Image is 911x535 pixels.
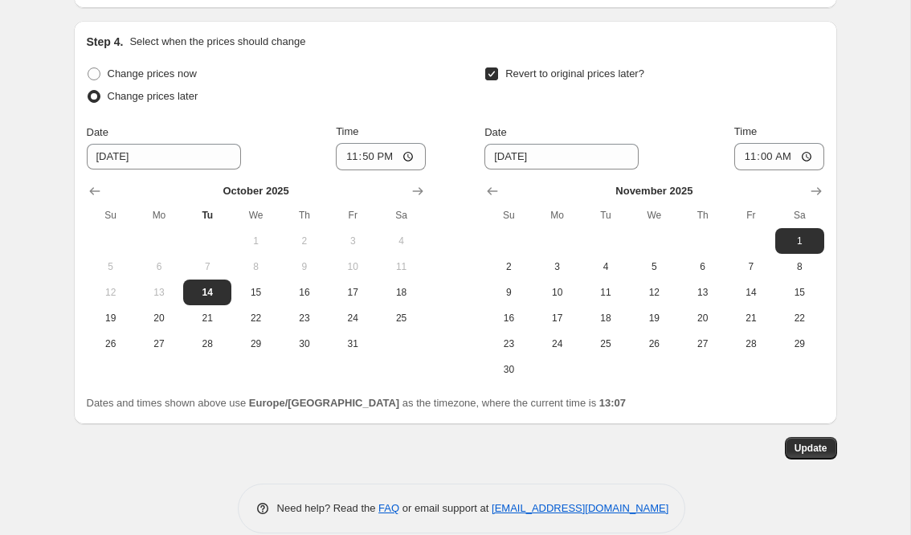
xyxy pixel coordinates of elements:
span: 29 [782,337,817,350]
span: 9 [491,286,526,299]
span: Change prices later [108,90,198,102]
span: 10 [540,286,575,299]
button: Saturday November 29 2025 [775,331,823,357]
button: Sunday November 2 2025 [484,254,533,280]
button: Wednesday November 12 2025 [630,280,678,305]
button: Tuesday November 4 2025 [582,254,630,280]
button: Wednesday October 22 2025 [231,305,280,331]
th: Monday [533,202,582,228]
span: 20 [684,312,720,325]
th: Sunday [484,202,533,228]
span: 8 [782,260,817,273]
th: Friday [329,202,377,228]
span: Tu [588,209,623,222]
span: Th [287,209,322,222]
span: 15 [238,286,273,299]
span: Dates and times shown above use as the timezone, where the current time is [87,397,627,409]
button: Wednesday October 8 2025 [231,254,280,280]
span: 7 [190,260,225,273]
span: 5 [93,260,129,273]
button: Friday October 3 2025 [329,228,377,254]
span: 23 [491,337,526,350]
button: Monday November 10 2025 [533,280,582,305]
span: 26 [93,337,129,350]
span: 27 [684,337,720,350]
span: 8 [238,260,273,273]
button: Friday November 21 2025 [727,305,775,331]
span: 22 [238,312,273,325]
span: 16 [287,286,322,299]
span: 4 [588,260,623,273]
span: 30 [287,337,322,350]
button: Thursday October 30 2025 [280,331,329,357]
span: 13 [684,286,720,299]
button: Today Tuesday October 14 2025 [183,280,231,305]
button: Thursday October 16 2025 [280,280,329,305]
button: Sunday November 16 2025 [484,305,533,331]
th: Sunday [87,202,135,228]
button: Saturday November 8 2025 [775,254,823,280]
span: Tu [190,209,225,222]
b: 13:07 [599,397,626,409]
input: 12:00 [336,143,426,170]
span: 2 [287,235,322,247]
span: 1 [782,235,817,247]
span: 11 [383,260,419,273]
button: Saturday November 1 2025 [775,228,823,254]
button: Friday November 14 2025 [727,280,775,305]
button: Monday November 3 2025 [533,254,582,280]
span: 12 [93,286,129,299]
span: 14 [733,286,769,299]
th: Wednesday [231,202,280,228]
span: 13 [141,286,177,299]
button: Tuesday October 21 2025 [183,305,231,331]
button: Monday November 24 2025 [533,331,582,357]
span: Su [93,209,129,222]
span: Time [336,125,358,137]
span: Fr [733,209,769,222]
button: Wednesday October 15 2025 [231,280,280,305]
span: 28 [190,337,225,350]
span: Time [734,125,757,137]
span: 12 [636,286,672,299]
button: Saturday October 25 2025 [377,305,425,331]
button: Tuesday October 28 2025 [183,331,231,357]
a: [EMAIL_ADDRESS][DOMAIN_NAME] [492,502,668,514]
th: Thursday [678,202,726,228]
a: FAQ [378,502,399,514]
th: Saturday [775,202,823,228]
span: 26 [636,337,672,350]
span: 5 [636,260,672,273]
span: Su [491,209,526,222]
button: Friday November 28 2025 [727,331,775,357]
span: Sa [383,209,419,222]
span: 10 [335,260,370,273]
span: 30 [491,363,526,376]
span: or email support at [399,502,492,514]
button: Monday November 17 2025 [533,305,582,331]
span: 21 [733,312,769,325]
button: Wednesday November 19 2025 [630,305,678,331]
button: Thursday November 20 2025 [678,305,726,331]
button: Tuesday November 18 2025 [582,305,630,331]
button: Monday October 6 2025 [135,254,183,280]
span: 4 [383,235,419,247]
span: 2 [491,260,526,273]
button: Friday October 31 2025 [329,331,377,357]
button: Thursday November 13 2025 [678,280,726,305]
span: 25 [588,337,623,350]
th: Monday [135,202,183,228]
button: Monday October 27 2025 [135,331,183,357]
th: Wednesday [630,202,678,228]
button: Tuesday October 7 2025 [183,254,231,280]
button: Tuesday November 11 2025 [582,280,630,305]
span: Change prices now [108,67,197,80]
th: Tuesday [582,202,630,228]
span: 17 [540,312,575,325]
input: 10/14/2025 [484,144,639,169]
button: Sunday November 9 2025 [484,280,533,305]
span: 19 [93,312,129,325]
button: Saturday November 15 2025 [775,280,823,305]
span: 1 [238,235,273,247]
button: Tuesday November 25 2025 [582,331,630,357]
